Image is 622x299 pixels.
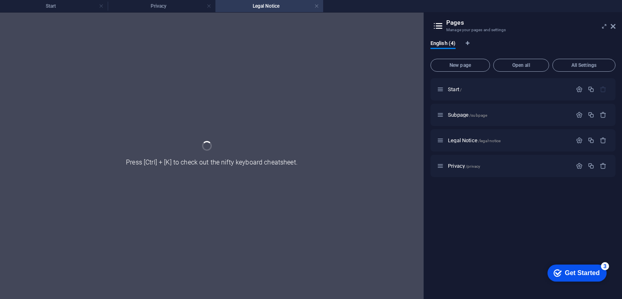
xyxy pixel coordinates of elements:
[460,88,462,92] span: /
[478,139,501,143] span: /legal-notice
[430,38,456,50] span: English (4)
[430,59,490,72] button: New page
[588,162,594,169] div: Duplicate
[497,63,545,68] span: Open all
[108,2,215,11] h4: Privacy
[448,137,501,143] span: Click to open page
[576,137,583,144] div: Settings
[445,138,572,143] div: Legal Notice/legal-notice
[493,59,549,72] button: Open all
[445,163,572,169] div: Privacy/privacy
[6,4,66,21] div: Get Started 3 items remaining, 40% complete
[448,86,462,92] span: Click to open page
[469,113,487,117] span: /subpage
[448,163,480,169] span: Privacy
[600,162,607,169] div: Remove
[576,111,583,118] div: Settings
[446,19,616,26] h2: Pages
[446,26,599,34] h3: Manage your pages and settings
[600,137,607,144] div: Remove
[448,112,487,118] span: Subpage
[552,59,616,72] button: All Settings
[430,40,616,56] div: Language Tabs
[24,9,59,16] div: Get Started
[445,112,572,117] div: Subpage/subpage
[445,87,572,92] div: Start/
[556,63,612,68] span: All Settings
[576,162,583,169] div: Settings
[576,86,583,93] div: Settings
[588,86,594,93] div: Duplicate
[600,86,607,93] div: The startpage cannot be deleted
[434,63,486,68] span: New page
[588,111,594,118] div: Duplicate
[588,137,594,144] div: Duplicate
[215,2,323,11] h4: Legal Notice
[466,164,480,169] span: /privacy
[600,111,607,118] div: Remove
[60,2,68,10] div: 3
